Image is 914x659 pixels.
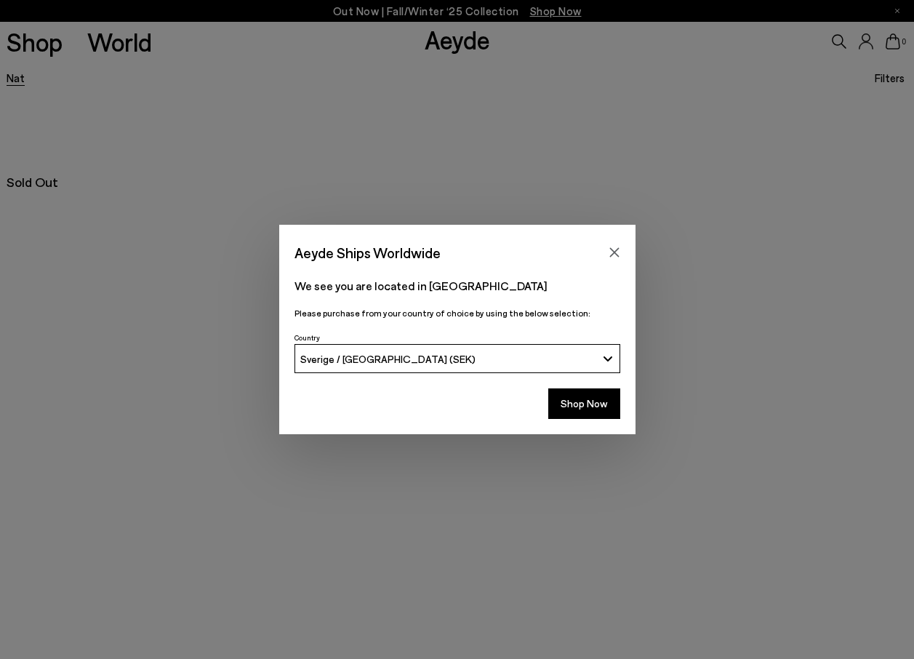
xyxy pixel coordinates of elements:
[548,388,620,419] button: Shop Now
[294,277,620,295] p: We see you are located in [GEOGRAPHIC_DATA]
[300,353,476,365] span: Sverige / [GEOGRAPHIC_DATA] (SEK)
[294,240,441,265] span: Aeyde Ships Worldwide
[294,306,620,320] p: Please purchase from your country of choice by using the below selection:
[294,333,320,342] span: Country
[604,241,625,263] button: Close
